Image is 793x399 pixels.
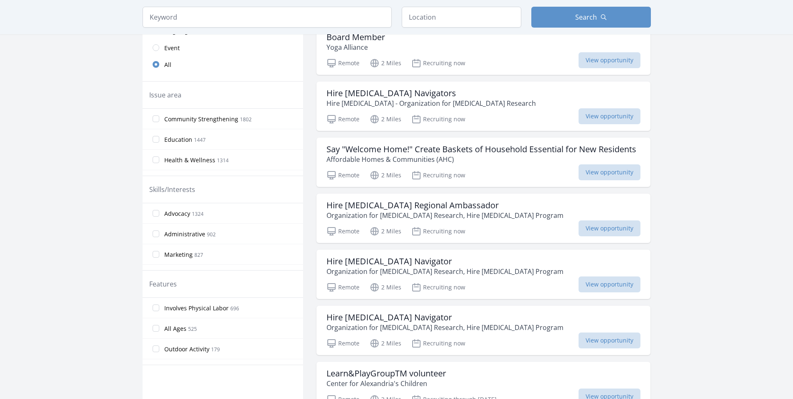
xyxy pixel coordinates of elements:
p: Remote [326,226,360,236]
span: View opportunity [579,332,640,348]
span: View opportunity [579,108,640,124]
span: 827 [194,251,203,258]
span: Search [575,12,597,22]
h3: Hire [MEDICAL_DATA] Navigator [326,256,564,266]
input: Education 1447 [153,136,159,143]
p: Recruiting now [411,114,465,124]
h3: Board Member [326,32,385,42]
a: Say "Welcome Home!" Create Baskets of Household Essential for New Residents Affordable Homes & Co... [316,138,650,187]
p: Remote [326,338,360,348]
p: 2 Miles [370,114,401,124]
h3: Say "Welcome Home!" Create Baskets of Household Essential for New Residents [326,144,636,154]
span: 1802 [240,116,252,123]
span: View opportunity [579,276,640,292]
h3: Hire [MEDICAL_DATA] Navigators [326,88,536,98]
span: Outdoor Activity [164,345,209,353]
span: View opportunity [579,220,640,236]
span: Community Strengthening [164,115,238,123]
a: All [143,56,303,73]
input: Keyword [143,7,392,28]
span: 1447 [194,136,206,143]
input: Marketing 827 [153,251,159,258]
p: Organization for [MEDICAL_DATA] Research, Hire [MEDICAL_DATA] Program [326,322,564,332]
span: Marketing [164,251,193,259]
p: Remote [326,282,360,292]
span: View opportunity [579,52,640,68]
span: 525 [188,325,197,332]
span: 902 [207,231,216,238]
span: 1314 [217,157,229,164]
p: Yoga Alliance [326,42,385,52]
span: Administrative [164,230,205,238]
p: Organization for [MEDICAL_DATA] Research, Hire [MEDICAL_DATA] Program [326,210,564,220]
p: Recruiting now [411,338,465,348]
a: Hire [MEDICAL_DATA] Navigators Hire [MEDICAL_DATA] - Organization for [MEDICAL_DATA] Research Rem... [316,82,650,131]
span: 1324 [192,210,204,217]
p: Recruiting now [411,58,465,68]
p: 2 Miles [370,170,401,180]
input: Outdoor Activity 179 [153,345,159,352]
span: Health & Wellness [164,156,215,164]
span: View opportunity [579,164,640,180]
input: Administrative 902 [153,230,159,237]
span: Education [164,136,192,144]
span: Event [164,44,180,52]
a: Hire [MEDICAL_DATA] Regional Ambassador Organization for [MEDICAL_DATA] Research, Hire [MEDICAL_D... [316,194,650,243]
h3: Learn&PlayGroupTM volunteer [326,368,446,379]
a: Hire [MEDICAL_DATA] Navigator Organization for [MEDICAL_DATA] Research, Hire [MEDICAL_DATA] Progr... [316,250,650,299]
p: Hire [MEDICAL_DATA] - Organization for [MEDICAL_DATA] Research [326,98,536,108]
p: Recruiting now [411,170,465,180]
input: All Ages 525 [153,325,159,332]
a: Board Member Yoga Alliance Remote 2 Miles Recruiting now View opportunity [316,26,650,75]
legend: Features [149,279,177,289]
a: Hire [MEDICAL_DATA] Navigator Organization for [MEDICAL_DATA] Research, Hire [MEDICAL_DATA] Progr... [316,306,650,355]
p: Remote [326,170,360,180]
span: All [164,61,171,69]
p: Center for Alexandria's Children [326,379,446,389]
input: Advocacy 1324 [153,210,159,217]
p: Remote [326,58,360,68]
span: Advocacy [164,210,190,218]
button: Search [531,7,651,28]
p: 2 Miles [370,282,401,292]
input: Involves Physical Labor 696 [153,304,159,311]
p: 2 Miles [370,226,401,236]
p: Recruiting now [411,226,465,236]
legend: Issue area [149,90,181,100]
p: 2 Miles [370,338,401,348]
span: 179 [211,346,220,353]
p: Recruiting now [411,282,465,292]
h3: Hire [MEDICAL_DATA] Navigator [326,312,564,322]
input: Community Strengthening 1802 [153,115,159,122]
p: Organization for [MEDICAL_DATA] Research, Hire [MEDICAL_DATA] Program [326,266,564,276]
h3: Hire [MEDICAL_DATA] Regional Ambassador [326,200,564,210]
p: 2 Miles [370,58,401,68]
p: Affordable Homes & Communities (AHC) [326,154,636,164]
a: Event [143,39,303,56]
span: All Ages [164,325,186,333]
input: Location [402,7,521,28]
p: Remote [326,114,360,124]
span: Involves Physical Labor [164,304,229,312]
input: Health & Wellness 1314 [153,156,159,163]
span: 696 [230,305,239,312]
legend: Skills/Interests [149,184,195,194]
